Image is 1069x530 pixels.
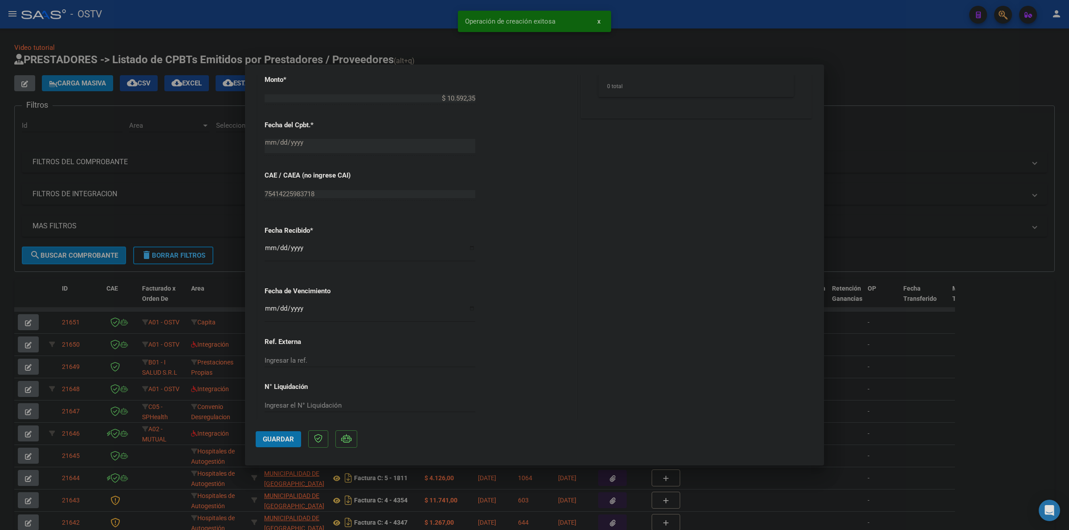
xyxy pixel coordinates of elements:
[263,435,294,443] span: Guardar
[265,337,356,347] p: Ref. Externa
[465,17,555,26] span: Operación de creación exitosa
[265,120,356,130] p: Fecha del Cpbt.
[265,382,356,392] p: N° Liquidación
[590,13,608,29] button: x
[265,286,356,296] p: Fecha de Vencimiento
[265,170,356,181] p: CAE / CAEA (no ingrese CAI)
[256,431,301,447] button: Guardar
[597,17,600,25] span: x
[1039,500,1060,521] div: Open Intercom Messenger
[265,75,356,85] p: Monto
[265,226,356,236] p: Fecha Recibido
[599,75,794,97] div: 0 total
